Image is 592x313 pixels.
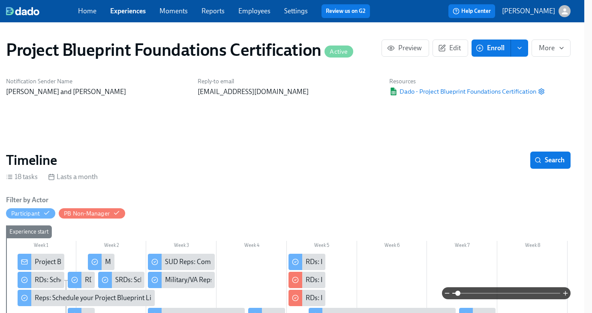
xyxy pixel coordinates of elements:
div: RDs: Instructions for SUD Rep Live Cert [306,275,420,285]
p: [PERSON_NAME] and [PERSON_NAME] [6,87,187,97]
p: [PERSON_NAME] [502,6,555,16]
span: Active [325,49,353,55]
button: Search [530,152,571,169]
button: PB Non-Manager [59,208,125,219]
span: Preview [389,44,422,52]
div: Lasts a month [48,172,98,182]
button: Edit [433,40,468,57]
a: Moments [159,7,188,15]
p: [EMAIL_ADDRESS][DOMAIN_NAME] [198,87,379,97]
span: Search [536,156,565,164]
button: Preview [382,40,429,57]
a: dado [6,7,78,15]
button: enroll [511,40,528,57]
div: RDs: Complete Your Pre-Work Account Tiering [68,272,94,288]
div: Week 5 [287,241,357,252]
button: Review us on G2 [322,4,370,18]
h6: Reply-to email [198,77,379,85]
h6: Resources [389,77,545,85]
img: Google Sheet [389,88,398,95]
span: Dado - Project Blueprint Foundations Certification [389,87,536,96]
div: Week 1 [6,241,76,252]
a: Settings [284,7,308,15]
div: Hide PB Non-Manager [64,210,110,218]
a: Reports [201,7,225,15]
div: Project Blueprint Certification Next Steps! [35,257,156,267]
span: Edit [440,44,461,52]
div: Project Blueprint Certification Next Steps! [18,254,64,270]
a: Employees [238,7,270,15]
a: Google SheetDado - Project Blueprint Foundations Certification [389,87,536,96]
div: Week 2 [76,241,147,252]
div: Week 3 [146,241,216,252]
div: Week 8 [497,241,568,252]
div: RDs: Complete Your Pre-Work Account Tiering [85,275,221,285]
span: Enroll [478,44,505,52]
div: Hide Participant [11,210,40,218]
div: Military/VA Reps: Complete Your Pre-Work Account Tiering [165,275,337,285]
button: Participant [6,208,55,219]
div: Military/VA Reps: Complete Your Pre-Work Account Tiering [148,272,215,288]
div: SUD Reps: Complete Your Pre-Work Account Tiering [165,257,318,267]
div: 18 tasks [6,172,38,182]
a: Experiences [110,7,146,15]
a: Home [78,7,96,15]
a: Review us on G2 [326,7,366,15]
button: Help Center [448,4,495,18]
div: RDs: Schedule your Project Blueprint Live Certification [18,272,64,288]
span: Help Center [453,7,491,15]
div: Week 4 [216,241,287,252]
div: SUD Reps: Complete Your Pre-Work Account Tiering [148,254,215,270]
div: RDs: Instructions for Leading PB Live Certs for Reps [306,257,457,267]
div: SRDs: Schedule your Project Blueprint Live Certification [98,272,145,288]
div: SRDs: Schedule your Project Blueprint Live Certification [115,275,276,285]
div: RDs: Schedule your Project Blueprint Live Certification [35,275,192,285]
div: Week 7 [427,241,497,252]
div: RDs: Instructions for Leading PB Live Certs for Reps [288,254,325,270]
div: RDs: Instructions for SUD Rep Live Cert [288,272,325,288]
h6: Filter by Actor [6,195,48,205]
div: Experience start [6,225,52,238]
span: More [539,44,563,52]
button: More [532,40,571,57]
img: dado [6,7,39,15]
button: Enroll [472,40,511,57]
div: Week 6 [357,241,427,252]
button: [PERSON_NAME] [502,5,571,17]
div: Military/VA RDs: Complete Your Pre-Work Account Tiering [88,254,114,270]
h1: Project Blueprint Foundations Certification [6,40,353,60]
h6: Notification Sender Name [6,77,187,85]
h2: Timeline [6,152,57,169]
div: Military/VA RDs: Complete Your Pre-Work Account Tiering [105,257,275,267]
